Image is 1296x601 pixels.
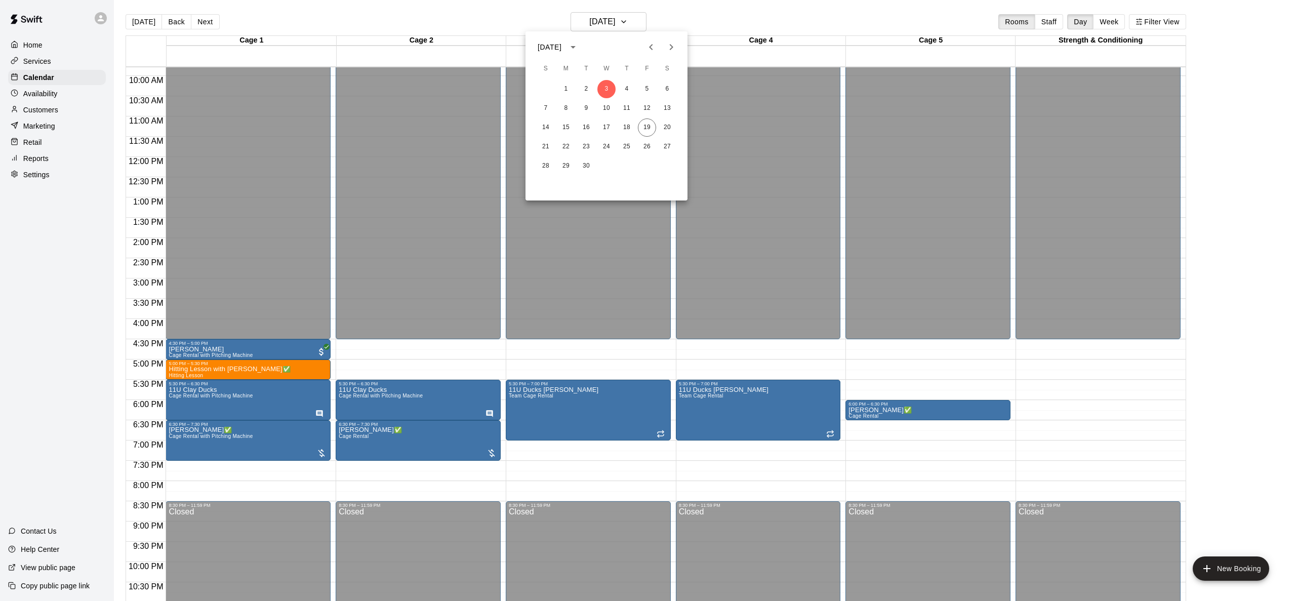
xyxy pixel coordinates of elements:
[661,37,681,57] button: Next month
[618,138,636,156] button: 25
[577,157,595,175] button: 30
[557,59,575,79] span: Monday
[557,99,575,117] button: 8
[618,99,636,117] button: 11
[618,118,636,137] button: 18
[638,118,656,137] button: 19
[658,80,676,98] button: 6
[641,37,661,57] button: Previous month
[658,118,676,137] button: 20
[658,99,676,117] button: 13
[537,157,555,175] button: 28
[638,138,656,156] button: 26
[658,59,676,79] span: Saturday
[557,80,575,98] button: 1
[638,80,656,98] button: 5
[564,38,582,56] button: calendar view is open, switch to year view
[557,157,575,175] button: 29
[618,80,636,98] button: 4
[577,80,595,98] button: 2
[557,138,575,156] button: 22
[538,42,561,53] div: [DATE]
[537,99,555,117] button: 7
[597,80,616,98] button: 3
[537,138,555,156] button: 21
[597,59,616,79] span: Wednesday
[638,99,656,117] button: 12
[577,99,595,117] button: 9
[597,138,616,156] button: 24
[577,118,595,137] button: 16
[638,59,656,79] span: Friday
[597,118,616,137] button: 17
[537,118,555,137] button: 14
[557,118,575,137] button: 15
[577,59,595,79] span: Tuesday
[537,59,555,79] span: Sunday
[597,99,616,117] button: 10
[658,138,676,156] button: 27
[577,138,595,156] button: 23
[618,59,636,79] span: Thursday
